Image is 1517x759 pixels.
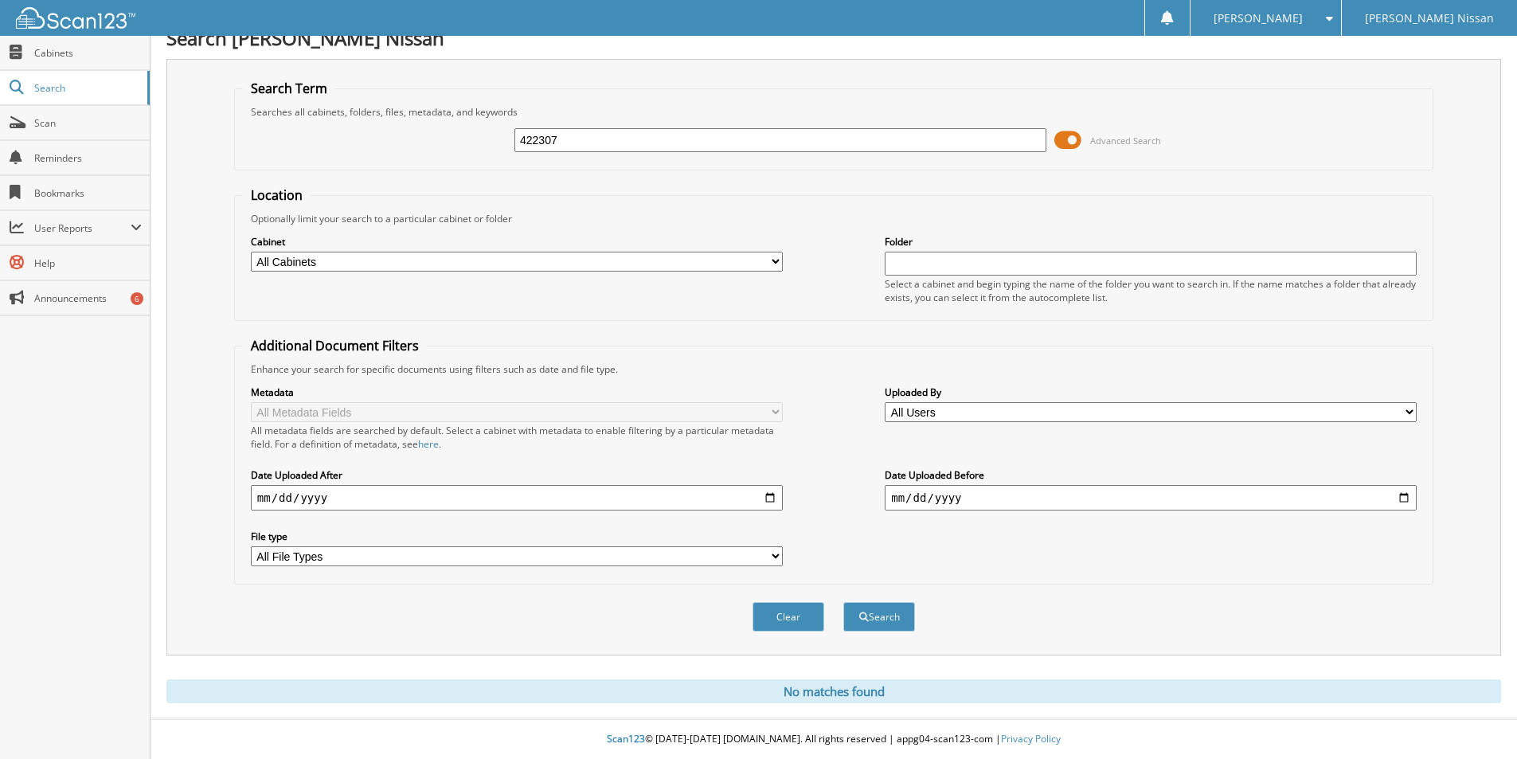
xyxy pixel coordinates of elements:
[251,530,783,543] label: File type
[166,679,1501,703] div: No matches found
[418,437,439,451] a: here
[1001,732,1061,745] a: Privacy Policy
[885,277,1417,304] div: Select a cabinet and begin typing the name of the folder you want to search in. If the name match...
[243,105,1425,119] div: Searches all cabinets, folders, files, metadata, and keywords
[34,46,142,60] span: Cabinets
[243,337,427,354] legend: Additional Document Filters
[243,80,335,97] legend: Search Term
[34,116,142,130] span: Scan
[243,362,1425,376] div: Enhance your search for specific documents using filters such as date and file type.
[243,212,1425,225] div: Optionally limit your search to a particular cabinet or folder
[885,468,1417,482] label: Date Uploaded Before
[251,424,783,451] div: All metadata fields are searched by default. Select a cabinet with metadata to enable filtering b...
[243,186,311,204] legend: Location
[131,292,143,305] div: 6
[34,221,131,235] span: User Reports
[251,485,783,511] input: start
[151,720,1517,759] div: © [DATE]-[DATE] [DOMAIN_NAME]. All rights reserved | appg04-scan123-com |
[34,186,142,200] span: Bookmarks
[1437,683,1517,759] iframe: Chat Widget
[607,732,645,745] span: Scan123
[251,468,783,482] label: Date Uploaded After
[16,7,135,29] img: scan123-logo-white.svg
[1365,14,1494,23] span: [PERSON_NAME] Nissan
[251,235,783,248] label: Cabinet
[34,256,142,270] span: Help
[34,291,142,305] span: Announcements
[885,235,1417,248] label: Folder
[843,602,915,632] button: Search
[885,385,1417,399] label: Uploaded By
[1214,14,1303,23] span: [PERSON_NAME]
[166,25,1501,51] h1: Search [PERSON_NAME] Nissan
[34,151,142,165] span: Reminders
[34,81,139,95] span: Search
[753,602,824,632] button: Clear
[251,385,783,399] label: Metadata
[885,485,1417,511] input: end
[1090,135,1161,147] span: Advanced Search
